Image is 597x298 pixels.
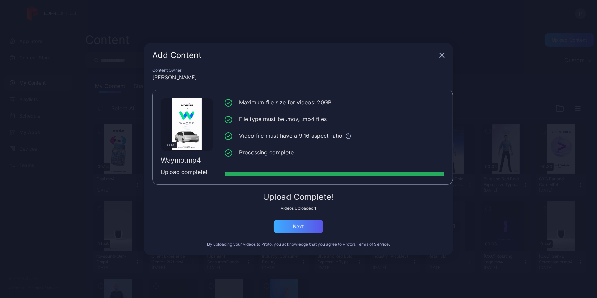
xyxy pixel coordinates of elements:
[225,148,444,157] li: Processing complete
[161,156,213,164] div: Waymo.mp4
[357,242,389,247] button: Terms of Service
[152,51,437,59] div: Add Content
[161,168,213,176] div: Upload complete!
[163,142,177,148] div: 00:14
[152,242,445,247] div: By uploading your videos to Proto, you acknowledge that you agree to Proto’s .
[293,224,304,229] div: Next
[152,73,445,81] div: [PERSON_NAME]
[225,132,444,140] li: Video file must have a 9:16 aspect ratio
[152,193,445,201] div: Upload Complete!
[225,98,444,107] li: Maximum file size for videos: 20GB
[274,220,323,233] button: Next
[152,68,445,73] div: Content Owner
[225,115,444,123] li: File type must be .mov, .mp4 files
[152,206,445,211] div: Videos Uploaded: 1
